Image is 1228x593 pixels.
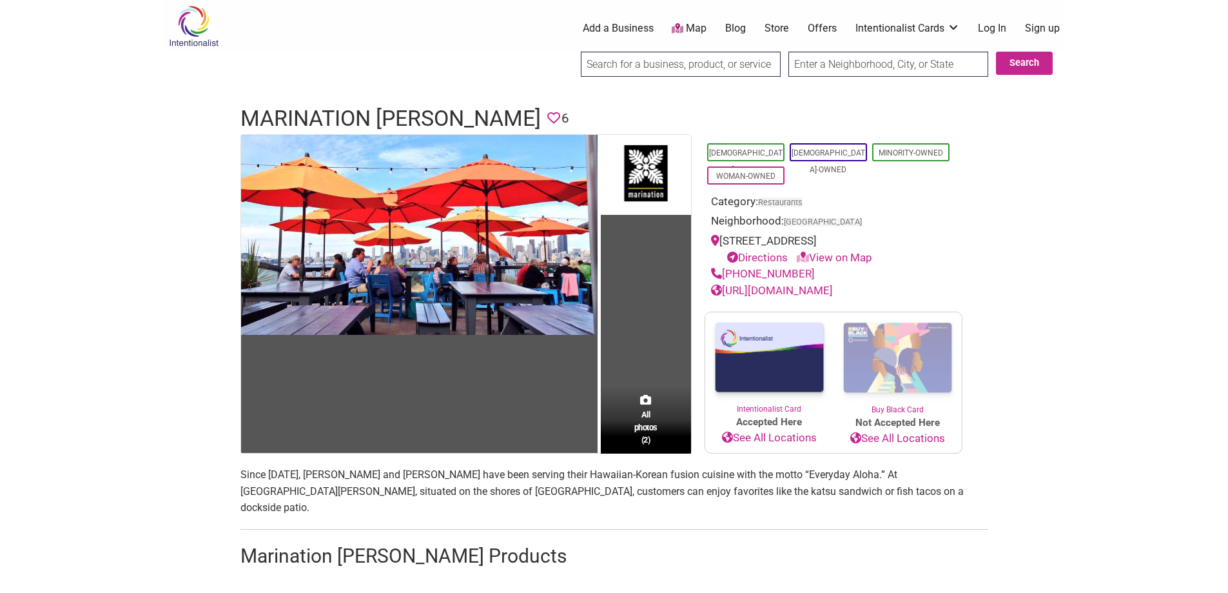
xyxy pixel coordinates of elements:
[672,21,707,36] a: Map
[1025,21,1060,35] a: Sign up
[711,213,956,233] div: Neighborhood:
[240,543,988,570] h2: Marination [PERSON_NAME] Products
[709,148,783,174] a: [DEMOGRAPHIC_DATA]-Owned
[711,267,815,280] a: [PHONE_NUMBER]
[725,21,746,35] a: Blog
[240,103,541,134] h1: Marination [PERSON_NAME]
[758,197,803,207] a: Restaurants
[727,251,788,264] a: Directions
[855,21,960,35] a: Intentionalist Cards
[705,415,833,430] span: Accepted Here
[705,430,833,447] a: See All Locations
[996,52,1053,75] button: Search
[833,312,962,404] img: Buy Black Card
[879,148,943,157] a: Minority-Owned
[705,312,833,403] img: Intentionalist Card
[833,416,962,430] span: Not Accepted Here
[705,312,833,415] a: Intentionalist Card
[784,218,862,226] span: [GEOGRAPHIC_DATA]
[634,408,658,445] span: All photos (2)
[163,5,224,47] img: Intentionalist
[978,21,1006,35] a: Log In
[601,135,691,215] img: Marination Gift Certificates
[788,52,988,77] input: Enter a Neighborhood, City, or State
[561,108,569,128] span: 6
[711,233,956,266] div: [STREET_ADDRESS]
[583,21,654,35] a: Add a Business
[808,21,837,35] a: Offers
[792,148,865,174] a: [DEMOGRAPHIC_DATA]-Owned
[797,251,872,264] a: View on Map
[711,194,956,214] div: Category:
[240,467,988,516] p: Since [DATE], [PERSON_NAME] and [PERSON_NAME] have been serving their Hawaiian-Korean fusion cuis...
[716,172,775,181] a: Woman-Owned
[833,430,962,447] a: See All Locations
[711,284,833,297] a: [URL][DOMAIN_NAME]
[581,52,781,77] input: Search for a business, product, or service
[765,21,789,35] a: Store
[833,312,962,416] a: Buy Black Card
